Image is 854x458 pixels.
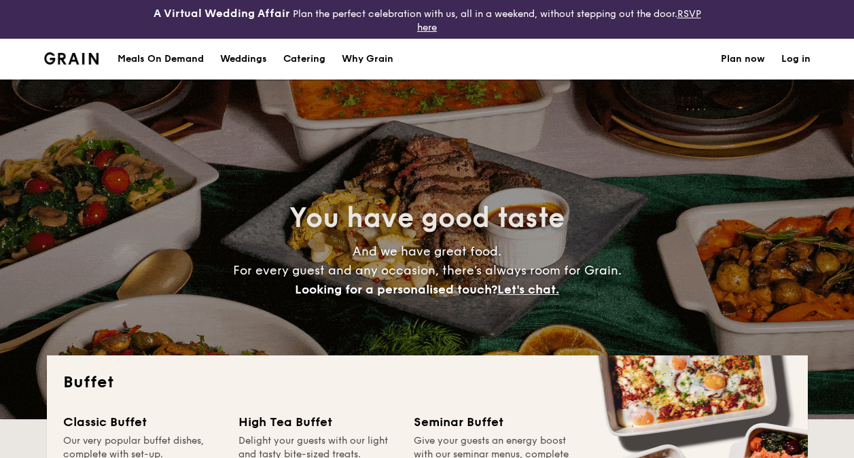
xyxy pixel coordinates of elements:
span: And we have great food. For every guest and any occasion, there’s always room for Grain. [233,244,622,297]
div: Plan the perfect celebration with us, all in a weekend, without stepping out the door. [143,5,712,33]
div: Weddings [220,39,267,80]
a: Weddings [212,39,275,80]
span: You have good taste [289,202,565,234]
a: Meals On Demand [109,39,212,80]
a: Catering [275,39,334,80]
a: Plan now [721,39,765,80]
a: Log in [781,39,811,80]
a: Why Grain [334,39,402,80]
a: Logotype [44,52,99,65]
span: Let's chat. [497,282,559,297]
div: Classic Buffet [63,412,222,431]
div: Seminar Buffet [414,412,573,431]
div: Why Grain [342,39,393,80]
div: Meals On Demand [118,39,204,80]
h4: A Virtual Wedding Affair [154,5,290,22]
div: High Tea Buffet [238,412,397,431]
img: Grain [44,52,99,65]
h2: Buffet [63,372,791,393]
span: Looking for a personalised touch? [295,282,497,297]
h1: Catering [283,39,325,80]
